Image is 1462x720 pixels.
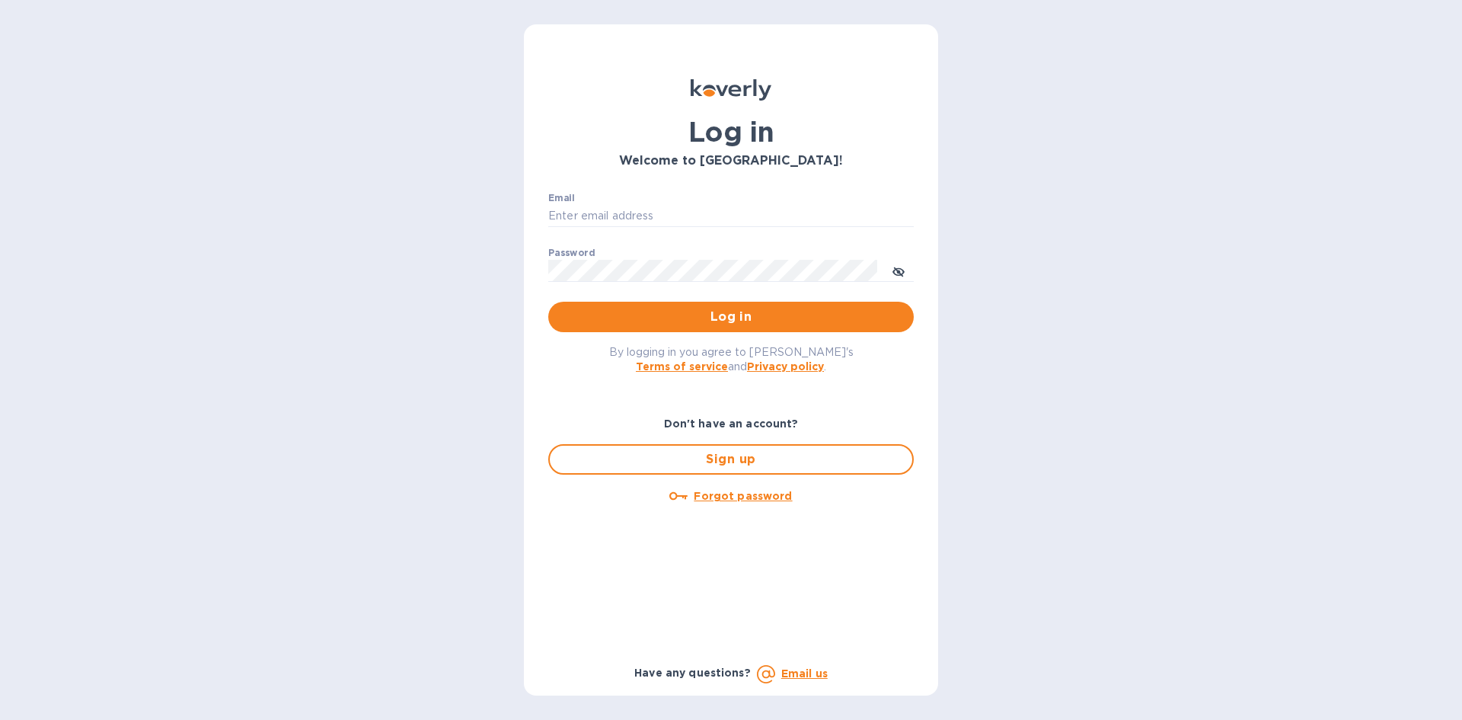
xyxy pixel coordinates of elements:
[691,79,771,101] img: Koverly
[548,116,914,148] h1: Log in
[548,205,914,228] input: Enter email address
[548,302,914,332] button: Log in
[664,418,799,430] b: Don't have an account?
[548,248,595,258] label: Password
[694,490,792,502] u: Forgot password
[560,308,902,326] span: Log in
[883,255,914,286] button: toggle password visibility
[548,154,914,168] h3: Welcome to [GEOGRAPHIC_DATA]!
[781,667,828,680] a: Email us
[548,194,575,203] label: Email
[609,346,854,373] span: By logging in you agree to [PERSON_NAME]'s and .
[548,444,914,475] button: Sign up
[562,450,900,469] span: Sign up
[634,667,751,679] b: Have any questions?
[636,360,728,373] a: Terms of service
[747,360,824,373] a: Privacy policy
